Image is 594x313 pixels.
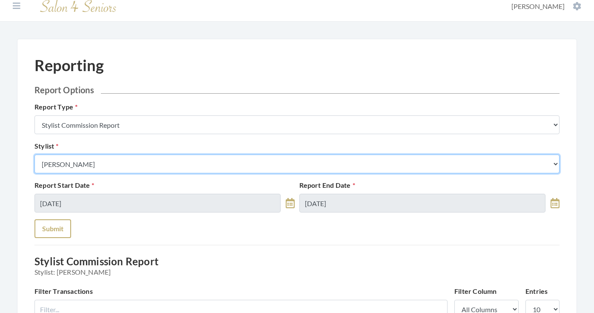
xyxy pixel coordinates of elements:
h1: Reporting [34,56,104,75]
a: toggle [551,194,560,212]
span: Stylist: [PERSON_NAME] [34,268,560,276]
label: Filter Transactions [34,286,93,296]
button: Submit [34,219,71,238]
input: Select Date [299,194,545,212]
label: Report Type [34,102,77,112]
label: Stylist [34,141,59,151]
h3: Stylist Commission Report [34,256,560,276]
input: Select Date [34,194,281,212]
button: [PERSON_NAME] [509,2,584,11]
label: Entries [525,286,548,296]
h2: Report Options [34,85,560,95]
a: toggle [286,194,295,212]
label: Report End Date [299,180,355,190]
label: Filter Column [454,286,497,296]
span: [PERSON_NAME] [511,2,565,10]
label: Report Start Date [34,180,95,190]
